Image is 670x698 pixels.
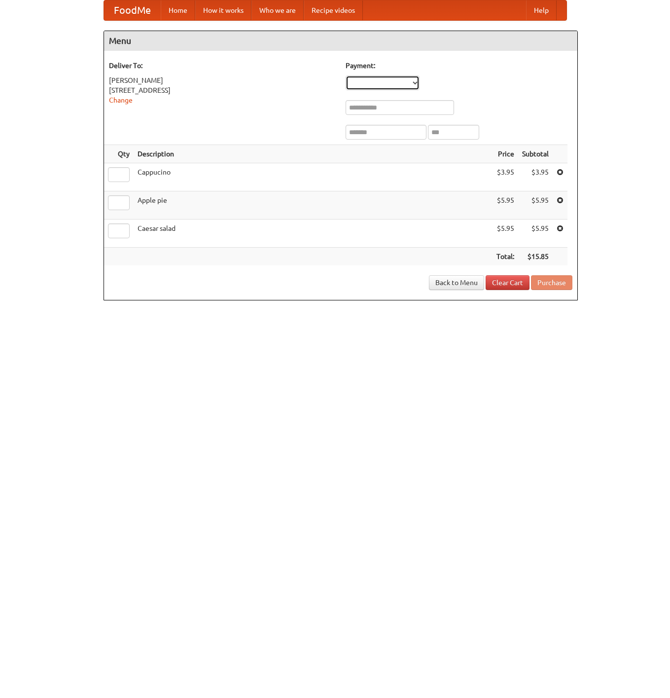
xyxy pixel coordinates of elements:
div: [PERSON_NAME] [109,75,336,85]
a: Back to Menu [429,275,484,290]
a: Help [526,0,557,20]
td: $5.95 [493,220,518,248]
th: Subtotal [518,145,553,163]
td: $3.95 [518,163,553,191]
th: Qty [104,145,134,163]
a: Recipe videos [304,0,363,20]
td: $3.95 [493,163,518,191]
th: Price [493,145,518,163]
th: Description [134,145,493,163]
td: $5.95 [518,191,553,220]
a: Change [109,96,133,104]
td: Caesar salad [134,220,493,248]
td: Apple pie [134,191,493,220]
th: $15.85 [518,248,553,266]
td: $5.95 [518,220,553,248]
td: Cappucino [134,163,493,191]
button: Purchase [531,275,572,290]
th: Total: [493,248,518,266]
a: Who we are [251,0,304,20]
div: [STREET_ADDRESS] [109,85,336,95]
a: FoodMe [104,0,161,20]
h5: Payment: [346,61,572,71]
h5: Deliver To: [109,61,336,71]
a: Clear Cart [486,275,529,290]
a: How it works [195,0,251,20]
td: $5.95 [493,191,518,220]
h4: Menu [104,31,577,51]
a: Home [161,0,195,20]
